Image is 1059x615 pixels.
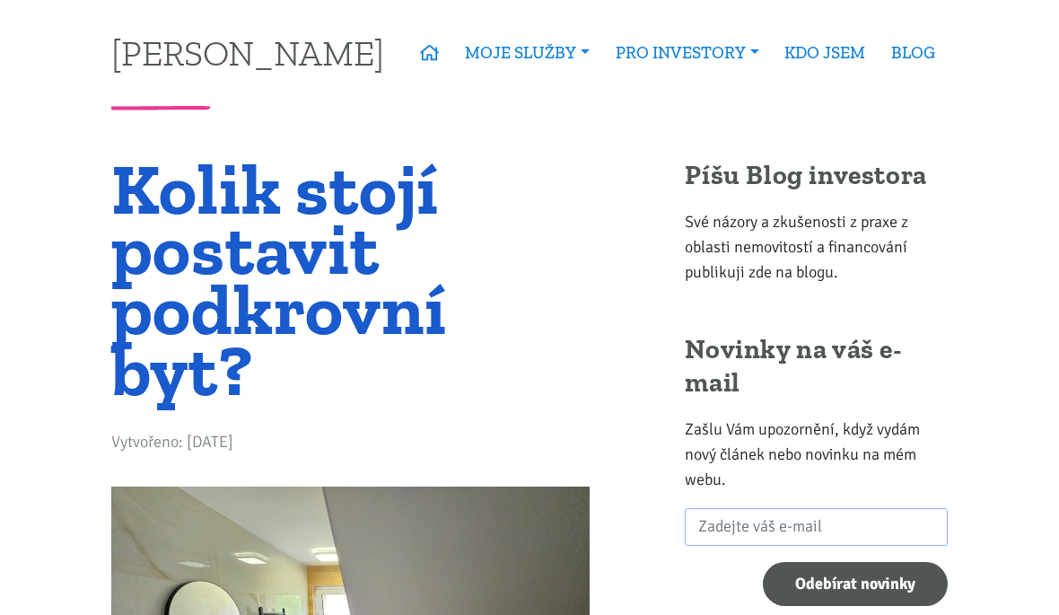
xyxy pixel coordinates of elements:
[763,562,948,606] input: Odebírat novinky
[111,429,590,462] div: Vytvořeno: [DATE]
[111,159,590,400] h1: Kolik stojí postavit podkrovní byt?
[452,32,603,74] a: MOJE SLUŽBY
[685,508,948,547] input: Zadejte váš e-mail
[602,32,772,74] a: PRO INVESTORY
[772,32,879,74] a: KDO JSEM
[111,35,384,70] a: [PERSON_NAME]
[685,159,948,193] h2: Píšu Blog investora
[685,333,948,400] h2: Novinky na váš e-mail
[879,32,949,74] a: BLOG
[685,209,948,285] p: Své názory a zkušenosti z praxe z oblasti nemovitostí a financování publikuji zde na blogu.
[685,417,948,492] p: Zašlu Vám upozornění, když vydám nový článek nebo novinku na mém webu.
